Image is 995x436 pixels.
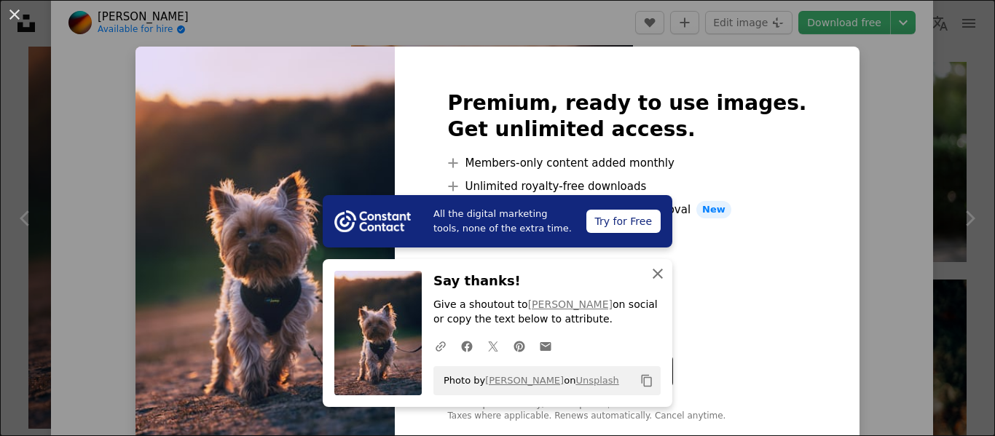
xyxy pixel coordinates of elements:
button: Copy to clipboard [634,368,659,393]
img: file-1754318165549-24bf788d5b37 [334,210,411,232]
span: New [696,201,731,218]
li: Unlimited royalty-free downloads [447,178,806,195]
a: All the digital marketing tools, none of the extra time.Try for Free [323,195,672,247]
p: Give a shoutout to on social or copy the text below to attribute. [433,298,661,327]
span: All the digital marketing tools, none of the extra time. [433,207,575,236]
a: [PERSON_NAME] [485,375,564,386]
li: Members-only content added monthly [447,154,806,172]
h2: Premium, ready to use images. Get unlimited access. [447,90,806,143]
a: Share on Pinterest [506,331,532,360]
div: * When paid annually, billed upfront $84 Taxes where applicable. Renews automatically. Cancel any... [447,399,806,422]
a: Share over email [532,331,559,360]
h3: Say thanks! [433,271,661,292]
a: Share on Twitter [480,331,506,360]
div: Try for Free [586,210,661,233]
span: Photo by on [436,369,619,392]
a: [PERSON_NAME] [528,298,613,310]
a: Share on Facebook [454,331,480,360]
a: Unsplash [575,375,618,386]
